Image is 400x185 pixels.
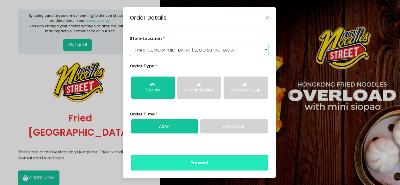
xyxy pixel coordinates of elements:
div: Delivery [135,88,171,93]
a: ASAP [131,119,198,134]
a: Pre-Order [200,119,268,134]
button: Delivery [131,77,175,99]
span: Order Type [130,63,154,69]
span: store location [130,35,162,41]
button: Curbside Pickup [224,77,268,99]
div: Order Details [130,14,167,22]
div: Click and Collect [182,88,217,93]
div: Curbside Pickup [228,88,263,93]
button: Click and Collect [177,77,221,99]
span: Order Time [130,111,155,117]
button: Close [266,16,269,19]
button: Proceed [131,155,268,170]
